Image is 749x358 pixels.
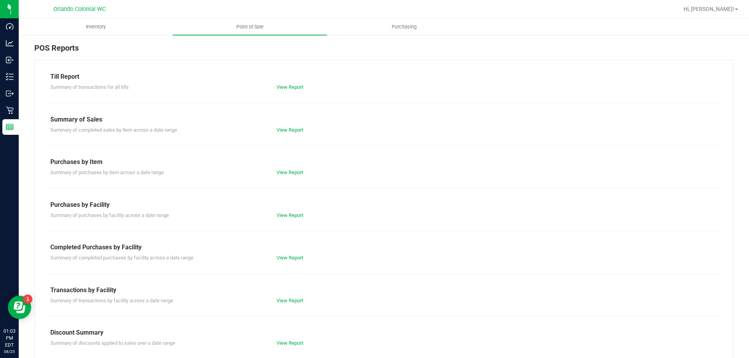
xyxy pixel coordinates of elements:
span: Summary of transactions by facility across a date range [50,298,173,303]
div: Purchases by Facility [50,200,717,210]
a: View Report [277,212,303,218]
div: Discount Summary [50,328,717,337]
p: 01:03 PM EDT [4,328,15,349]
a: View Report [277,255,303,261]
span: Summary of completed sales by item across a date range [50,127,177,133]
span: Point of Sale [226,23,274,30]
p: 08/25 [4,349,15,354]
div: Transactions by Facility [50,286,717,295]
span: Summary of purchases by facility across a date range [50,212,169,218]
a: Point of Sale [173,19,327,35]
iframe: Resource center unread badge [23,295,32,304]
inline-svg: Reports [6,123,14,131]
a: View Report [277,298,303,303]
span: Purchasing [381,23,427,30]
span: Summary of completed purchases by facility across a date range [50,255,193,261]
div: Purchases by Item [50,157,717,167]
span: Inventory [75,23,116,30]
div: Till Report [50,72,717,81]
a: View Report [277,127,303,133]
span: Hi, [PERSON_NAME]! [683,6,734,12]
a: View Report [277,169,303,175]
div: POS Reports [34,42,733,60]
a: View Report [277,84,303,90]
inline-svg: Inventory [6,73,14,81]
span: Summary of transactions for all tills [50,84,129,90]
div: Summary of Sales [50,115,717,124]
inline-svg: Dashboard [6,23,14,30]
a: Purchasing [327,19,481,35]
span: Orlando Colonial WC [53,6,106,12]
a: View Report [277,340,303,346]
div: Completed Purchases by Facility [50,243,717,252]
inline-svg: Outbound [6,90,14,97]
a: Inventory [19,19,173,35]
span: Summary of discounts applied to sales over a date range [50,340,175,346]
iframe: Resource center [8,296,31,319]
inline-svg: Retail [6,106,14,114]
inline-svg: Inbound [6,56,14,64]
inline-svg: Analytics [6,39,14,47]
span: Summary of purchases by item across a date range [50,169,164,175]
